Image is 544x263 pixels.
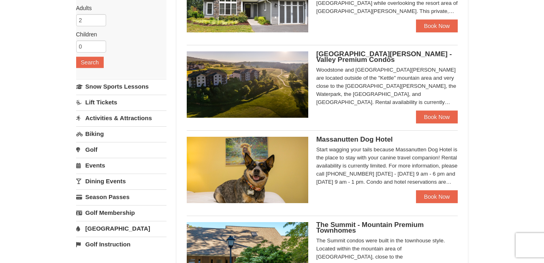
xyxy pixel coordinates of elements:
[76,142,166,157] a: Golf
[316,221,424,234] span: The Summit - Mountain Premium Townhomes
[76,174,166,189] a: Dining Events
[76,237,166,252] a: Golf Instruction
[316,136,393,143] span: Massanutten Dog Hotel
[316,50,452,64] span: [GEOGRAPHIC_DATA][PERSON_NAME] - Valley Premium Condos
[187,51,308,118] img: 19219041-4-ec11c166.jpg
[416,19,458,32] a: Book Now
[76,57,104,68] button: Search
[76,4,160,12] label: Adults
[316,66,458,106] div: Woodstone and [GEOGRAPHIC_DATA][PERSON_NAME] are located outside of the "Kettle" mountain area an...
[76,189,166,204] a: Season Passes
[76,110,166,125] a: Activities & Attractions
[76,79,166,94] a: Snow Sports Lessons
[416,190,458,203] a: Book Now
[76,158,166,173] a: Events
[76,221,166,236] a: [GEOGRAPHIC_DATA]
[76,95,166,110] a: Lift Tickets
[76,126,166,141] a: Biking
[76,205,166,220] a: Golf Membership
[316,146,458,186] div: Start wagging your tails because Massanutten Dog Hotel is the place to stay with your canine trav...
[187,137,308,203] img: 27428181-5-81c892a3.jpg
[76,30,160,38] label: Children
[416,110,458,123] a: Book Now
